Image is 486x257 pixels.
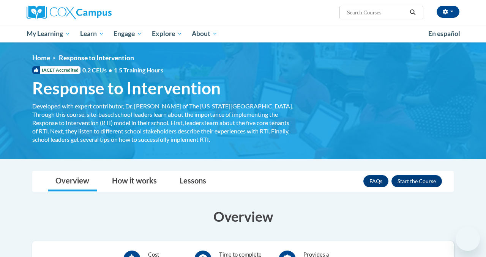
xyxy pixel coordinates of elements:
span: • [109,66,112,74]
a: How it works [104,171,164,191]
input: Search Courses [346,8,407,17]
button: Enroll [391,175,442,187]
span: Engage [114,29,142,38]
span: IACET Accredited [32,66,80,74]
span: Response to Intervention [59,54,134,62]
button: Search [407,8,418,17]
span: En español [428,30,460,38]
a: En español [423,26,465,42]
span: About [192,29,218,38]
a: Cox Campus [27,6,163,19]
a: About [187,25,223,42]
a: Engage [109,25,147,42]
div: Main menu [21,25,465,42]
span: Explore [152,29,182,38]
img: Cox Campus [27,6,112,19]
a: FAQs [363,175,388,187]
span: 0.2 CEUs [82,66,163,74]
a: Lessons [172,171,214,191]
a: Learn [75,25,109,42]
iframe: Button to launch messaging window [456,227,480,251]
span: My Learning [27,29,70,38]
span: Learn [80,29,104,38]
h3: Overview [32,207,454,226]
span: Response to Intervention [32,78,221,98]
button: Account Settings [437,6,459,18]
a: Overview [48,171,97,191]
a: My Learning [22,25,75,42]
span: 1.5 Training Hours [114,66,163,74]
a: Explore [147,25,187,42]
a: Home [32,54,50,62]
div: Developed with expert contributor, Dr. [PERSON_NAME] of The [US_STATE][GEOGRAPHIC_DATA]. Through ... [32,102,294,144]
